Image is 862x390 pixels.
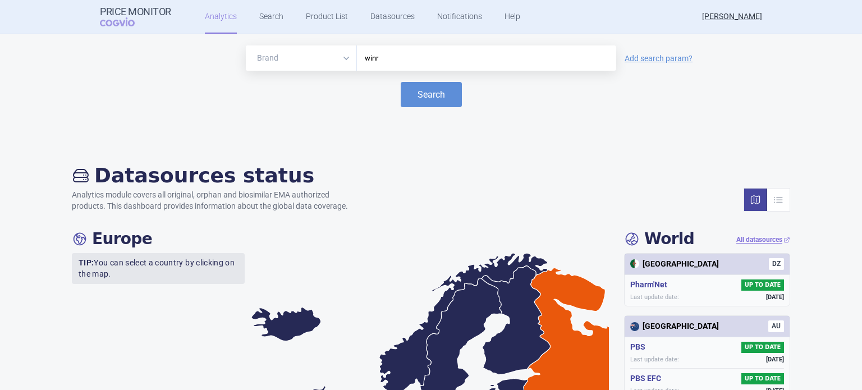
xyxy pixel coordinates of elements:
[630,373,666,384] h5: PBS EFC
[736,235,790,245] a: All datasources
[741,373,784,384] span: UP TO DATE
[72,253,245,284] p: You can select a country by clicking on the map.
[630,342,650,353] h5: PBS
[625,54,693,62] a: Add search param?
[100,6,171,17] strong: Price Monitor
[401,82,462,107] button: Search
[630,259,719,270] div: [GEOGRAPHIC_DATA]
[630,355,679,364] span: Last update date:
[766,293,784,301] span: [DATE]
[624,230,694,249] h4: World
[630,293,679,301] span: Last update date:
[741,279,784,291] span: UP TO DATE
[72,230,152,249] h4: Europe
[72,190,359,212] p: Analytics module covers all original, orphan and biosimilar EMA authorized products. This dashboa...
[79,258,94,267] strong: TIP:
[630,259,639,268] img: Algeria
[768,320,784,332] span: AU
[100,17,150,26] span: COGVIO
[630,322,639,331] img: Australia
[741,342,784,353] span: UP TO DATE
[72,163,359,187] h2: Datasources status
[630,321,719,332] div: [GEOGRAPHIC_DATA]
[630,279,672,291] h5: Pharm'Net
[766,355,784,364] span: [DATE]
[769,258,784,270] span: DZ
[100,6,171,27] a: Price MonitorCOGVIO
